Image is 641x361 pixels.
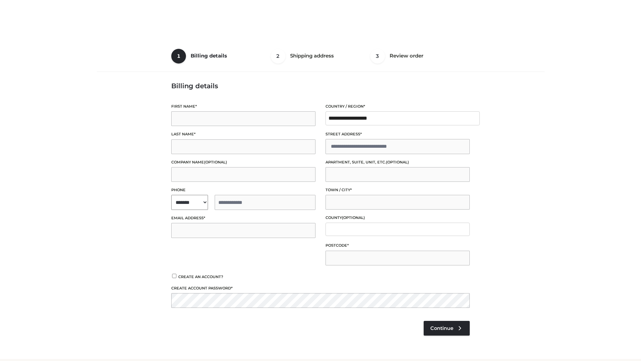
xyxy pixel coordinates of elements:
h3: Billing details [171,82,470,90]
label: Postcode [326,242,470,249]
span: Billing details [191,52,227,59]
label: Email address [171,215,315,221]
span: Shipping address [290,52,334,59]
span: Continue [430,325,453,331]
label: Create account password [171,285,470,291]
label: Company name [171,159,315,165]
label: Country / Region [326,103,470,110]
span: (optional) [386,160,409,164]
span: (optional) [204,160,227,164]
span: (optional) [342,215,365,220]
span: 2 [271,49,285,64]
label: Town / City [326,187,470,193]
span: Create an account? [178,274,223,279]
label: Apartment, suite, unit, etc. [326,159,470,165]
label: First name [171,103,315,110]
input: Create an account? [171,274,177,278]
label: County [326,215,470,221]
span: 3 [370,49,385,64]
label: Last name [171,131,315,137]
label: Street address [326,131,470,137]
label: Phone [171,187,315,193]
span: Review order [390,52,423,59]
span: 1 [171,49,186,64]
a: Continue [424,321,470,336]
